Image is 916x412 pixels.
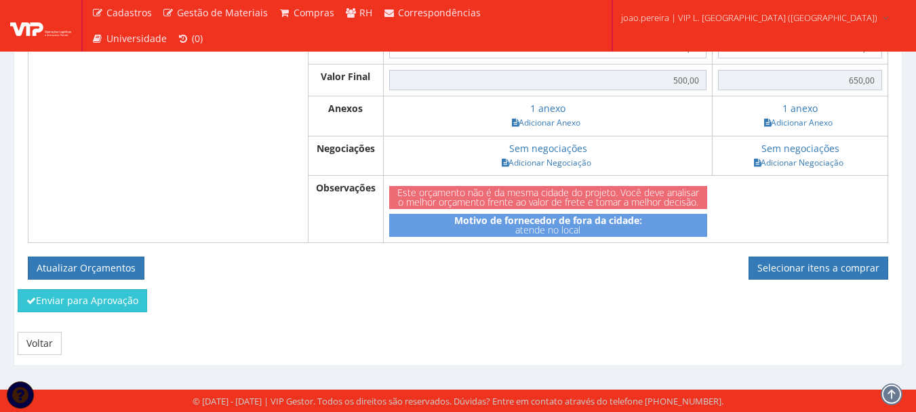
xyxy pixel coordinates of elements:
a: Sem negociações [761,142,839,155]
button: Atualizar Orçamentos [28,257,144,280]
strong: Motivo de fornecedor de fora da cidade: [454,214,642,227]
a: Adicionar Anexo [760,115,837,130]
div: Este orçamento não é da mesma cidade do projeto. Você deve analisar o melhor orçamento frente ao ... [389,186,707,209]
a: Voltar [18,332,62,355]
span: joao.pereira | VIP L. [GEOGRAPHIC_DATA] ([GEOGRAPHIC_DATA]) [621,11,877,24]
img: logo [10,16,71,36]
span: Universidade [106,32,167,45]
th: Negociações [308,136,383,175]
div: © [DATE] - [DATE] | VIP Gestor. Todos os direitos são reservados. Dúvidas? Entre em contato atrav... [193,395,723,408]
th: Valor Final [308,64,383,96]
a: Adicionar Anexo [508,115,584,130]
a: 1 anexo [782,102,818,115]
a: Sem negociações [509,142,587,155]
span: Compras [294,6,334,19]
a: Adicionar Negociação [498,155,595,170]
a: Universidade [86,26,172,52]
span: Cadastros [106,6,152,19]
span: Gestão de Materiais [177,6,268,19]
span: RH [359,6,372,19]
th: Anexos [308,96,383,136]
a: Selecionar itens a comprar [749,257,888,280]
div: atende no local [389,214,707,237]
a: (0) [172,26,209,52]
button: Enviar para Aprovação [18,289,147,312]
a: 1 anexo [530,102,565,115]
a: Adicionar Negociação [750,155,848,170]
th: Observações [308,175,383,242]
span: (0) [192,32,203,45]
span: Correspondências [398,6,481,19]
